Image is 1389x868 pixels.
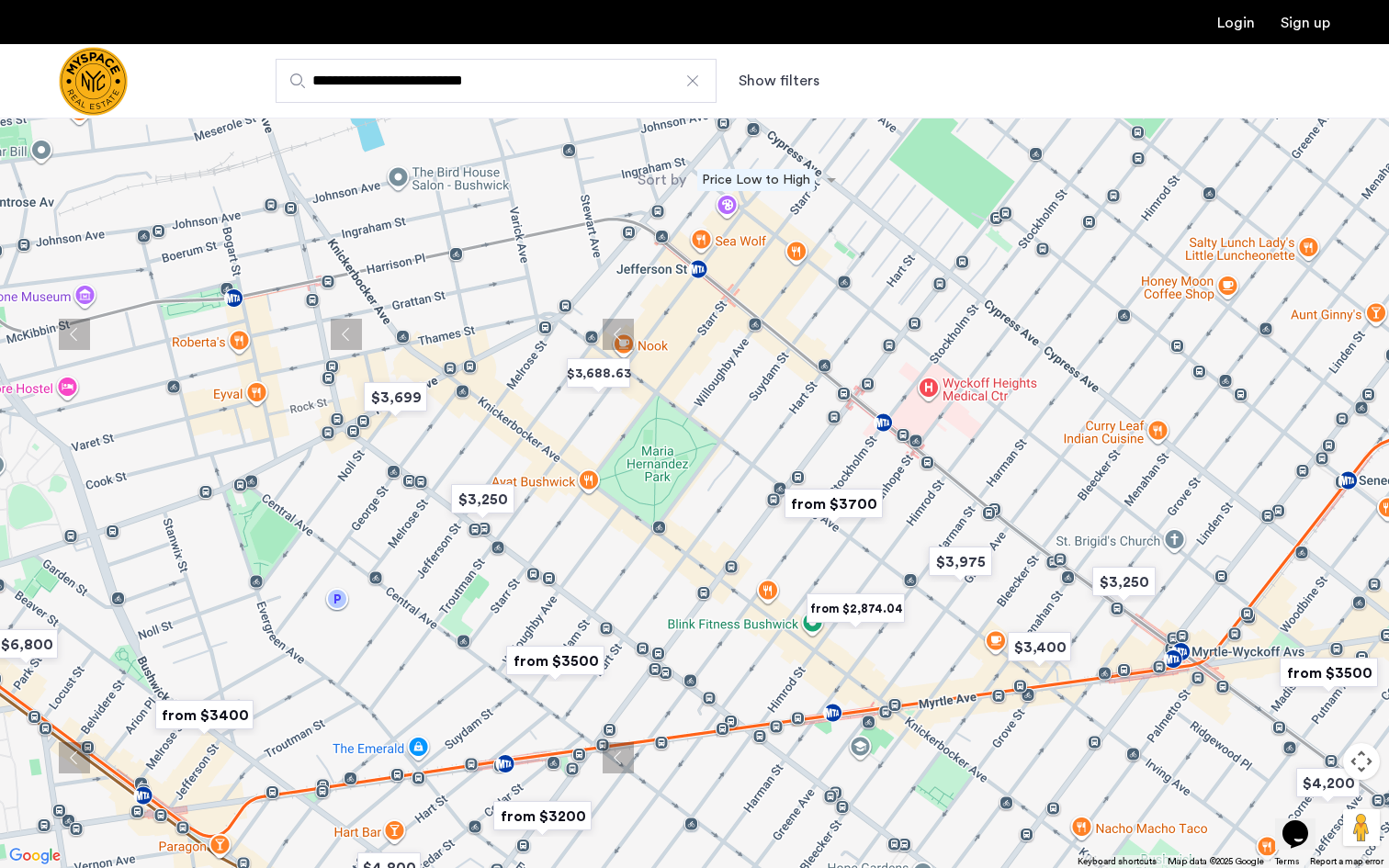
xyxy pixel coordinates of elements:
input: Apartment Search [276,59,717,103]
div: $3,975 [921,541,999,582]
div: $3,400 [1000,626,1078,668]
button: Keyboard shortcuts [1078,855,1157,868]
button: Previous apartment [603,742,634,773]
a: Cazamio Logo [59,47,128,116]
span: Map data ©2025 Google [1168,857,1264,866]
a: Login [1217,16,1255,30]
div: from $3700 [777,483,890,524]
div: $4,200 [1289,762,1367,804]
div: from $2,874.04 [799,588,912,629]
button: Previous apartment [59,742,90,773]
a: Report a map error [1310,855,1383,868]
ng-select: sort-apartment [691,163,845,197]
button: Show or hide filters [739,70,819,92]
button: Map camera controls [1343,743,1380,780]
div: $3,250 [1085,561,1163,603]
div: from $3500 [1272,652,1385,693]
a: Registration [1281,16,1330,30]
button: Previous apartment [331,319,362,350]
label: Sort by [638,169,686,191]
img: logo [59,47,128,116]
button: Previous apartment [603,319,634,350]
span: Price Low to High [697,169,815,191]
a: Terms (opens in new tab) [1275,855,1299,868]
iframe: chat widget [1275,795,1334,850]
button: Drag Pegman onto the map to open Street View [1343,809,1380,846]
button: Previous apartment [59,319,90,350]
